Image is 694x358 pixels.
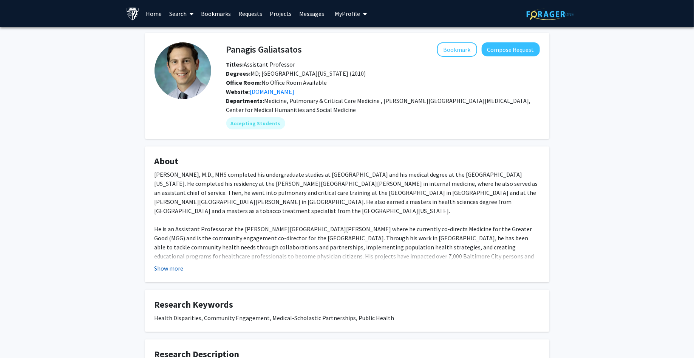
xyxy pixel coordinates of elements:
b: Departments: [226,97,264,104]
img: Profile Picture [155,42,211,99]
span: Medicine, Pulmonary & Critical Care Medicine , [PERSON_NAME][GEOGRAPHIC_DATA][MEDICAL_DATA], Cent... [226,97,531,114]
div: Health Disparities, Community Engagement, Medical-Scholastic Partnerships, Public Health [155,313,540,322]
button: Add Panagis Galiatsatos to Bookmarks [437,42,477,57]
iframe: Chat [6,324,32,352]
span: MD; [GEOGRAPHIC_DATA][US_STATE] (2010) [226,70,366,77]
button: Compose Request to Panagis Galiatsatos [482,42,540,56]
button: Show more [155,264,184,273]
a: Opens in a new tab [250,88,295,95]
h4: Panagis Galiatsatos [226,42,302,56]
a: Projects [266,0,295,27]
img: Johns Hopkins University Logo [126,7,139,20]
b: Office Room: [226,79,262,86]
b: Titles: [226,61,244,68]
mat-chip: Accepting Students [226,117,285,129]
img: ForagerOne Logo [527,8,574,20]
a: Home [142,0,165,27]
a: Requests [235,0,266,27]
a: Bookmarks [197,0,235,27]
span: My Profile [335,10,360,17]
h4: Research Keywords [155,299,540,310]
h4: About [155,156,540,167]
a: Messages [295,0,328,27]
span: Assistant Professor [226,61,295,68]
b: Website: [226,88,250,95]
span: No Office Room Available [226,79,327,86]
div: [PERSON_NAME], M.D., MHS completed his undergraduate studies at [GEOGRAPHIC_DATA] and his medical... [155,170,540,306]
a: Search [165,0,197,27]
b: Degrees: [226,70,251,77]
